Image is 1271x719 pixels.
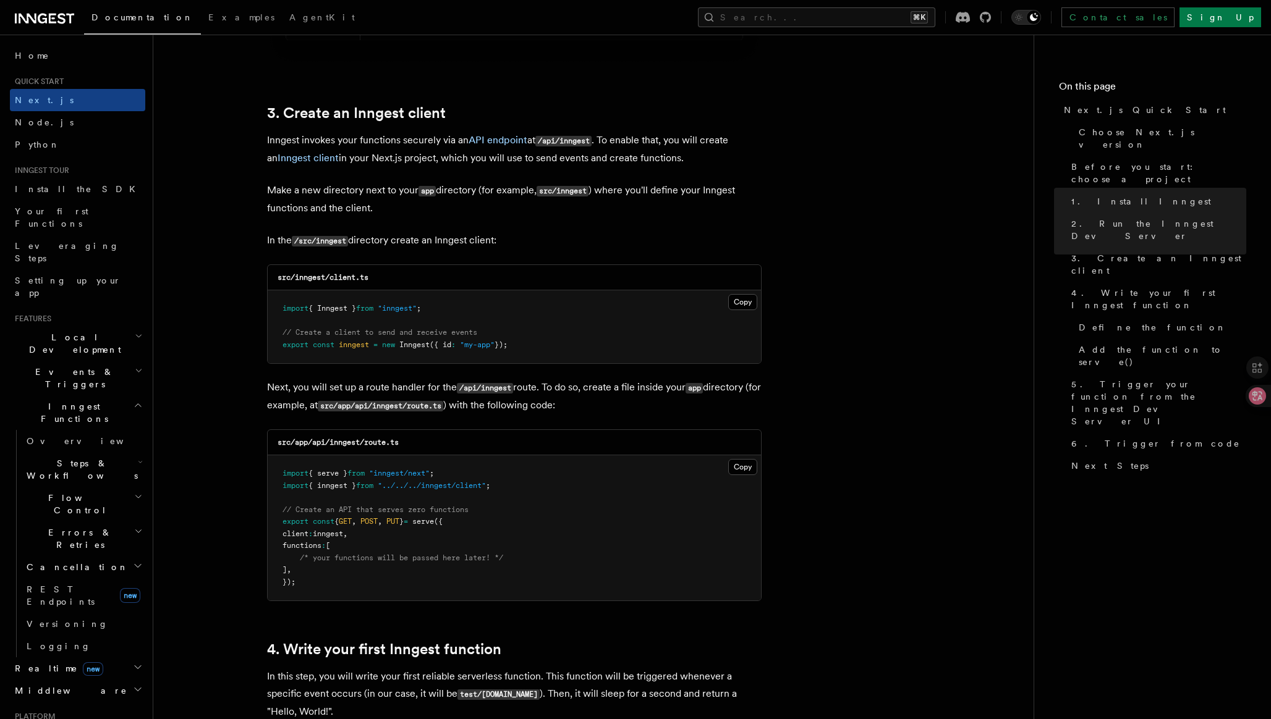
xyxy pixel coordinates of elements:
[10,44,145,67] a: Home
[378,481,486,490] span: "../../../inngest/client"
[208,12,274,22] span: Examples
[1011,10,1041,25] button: Toggle dark mode
[15,184,143,194] span: Install the SDK
[308,469,347,477] span: { serve }
[1071,287,1246,311] span: 4. Write your first Inngest function
[283,565,287,574] span: ]
[1074,121,1246,156] a: Choose Next.js version
[22,492,134,516] span: Flow Control
[457,383,513,393] code: /api/inngest
[1079,343,1246,368] span: Add the function to serve()
[10,679,145,702] button: Middleware
[283,541,321,550] span: functions
[460,340,495,349] span: "my-app"
[698,7,935,27] button: Search...⌘K
[343,529,347,538] span: ,
[83,662,103,676] span: new
[10,77,64,86] span: Quick start
[313,340,334,349] span: const
[283,529,308,538] span: client
[1074,338,1246,373] a: Add the function to serve()
[267,379,762,414] p: Next, you will set up a route handler for the route. To do so, create a file inside your director...
[15,49,49,62] span: Home
[352,517,356,526] span: ,
[360,517,378,526] span: POST
[369,469,430,477] span: "inngest/next"
[10,269,145,304] a: Setting up your app
[1061,7,1175,27] a: Contact sales
[686,383,703,393] code: app
[120,588,140,603] span: new
[313,529,343,538] span: inngest
[434,517,443,526] span: ({
[1066,282,1246,316] a: 4. Write your first Inngest function
[283,505,469,514] span: // Create an API that serves zero functions
[339,517,352,526] span: GET
[1180,7,1261,27] a: Sign Up
[1066,432,1246,455] a: 6. Trigger from code
[10,430,145,657] div: Inngest Functions
[313,517,334,526] span: const
[22,430,145,452] a: Overview
[334,517,339,526] span: {
[382,340,395,349] span: new
[267,104,446,122] a: 3. Create an Inngest client
[535,136,592,146] code: /api/inngest
[457,689,540,700] code: test/[DOMAIN_NAME]
[10,662,103,675] span: Realtime
[451,340,456,349] span: :
[10,366,135,390] span: Events & Triggers
[430,469,434,477] span: ;
[267,182,762,217] p: Make a new directory next to your directory (for example, ) where you'll define your Inngest func...
[22,578,145,613] a: REST Endpointsnew
[10,133,145,156] a: Python
[22,487,145,521] button: Flow Control
[495,340,508,349] span: });
[373,340,378,349] span: =
[15,241,119,263] span: Leveraging Steps
[469,134,527,146] a: API endpoint
[22,457,138,482] span: Steps & Workflows
[417,304,421,313] span: ;
[308,529,313,538] span: :
[1071,252,1246,277] span: 3. Create an Inngest client
[283,481,308,490] span: import
[267,641,501,658] a: 4. Write your first Inngest function
[84,4,201,35] a: Documentation
[10,111,145,133] a: Node.js
[289,12,355,22] span: AgentKit
[1071,460,1149,472] span: Next Steps
[10,314,51,324] span: Features
[278,438,399,447] code: src/app/api/inngest/route.ts
[412,517,434,526] span: serve
[10,395,145,430] button: Inngest Functions
[378,304,417,313] span: "inngest"
[486,481,490,490] span: ;
[10,200,145,235] a: Your first Functions
[1066,373,1246,432] a: 5. Trigger your function from the Inngest Dev Server UI
[10,657,145,679] button: Realtimenew
[10,684,127,697] span: Middleware
[308,304,356,313] span: { Inngest }
[22,635,145,657] a: Logging
[728,459,757,475] button: Copy
[278,152,339,164] a: Inngest client
[1066,190,1246,212] a: 1. Install Inngest
[347,469,365,477] span: from
[267,132,762,167] p: Inngest invokes your functions securely via an at . To enable that, you will create an in your Ne...
[15,206,88,229] span: Your first Functions
[1066,212,1246,247] a: 2. Run the Inngest Dev Server
[283,328,477,337] span: // Create a client to send and receive events
[22,556,145,578] button: Cancellation
[321,541,326,550] span: :
[356,304,373,313] span: from
[282,4,362,33] a: AgentKit
[399,340,430,349] span: Inngest
[10,89,145,111] a: Next.js
[386,517,399,526] span: PUT
[1059,99,1246,121] a: Next.js Quick Start
[308,481,356,490] span: { inngest }
[1074,316,1246,338] a: Define the function
[22,561,129,573] span: Cancellation
[430,340,451,349] span: ({ id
